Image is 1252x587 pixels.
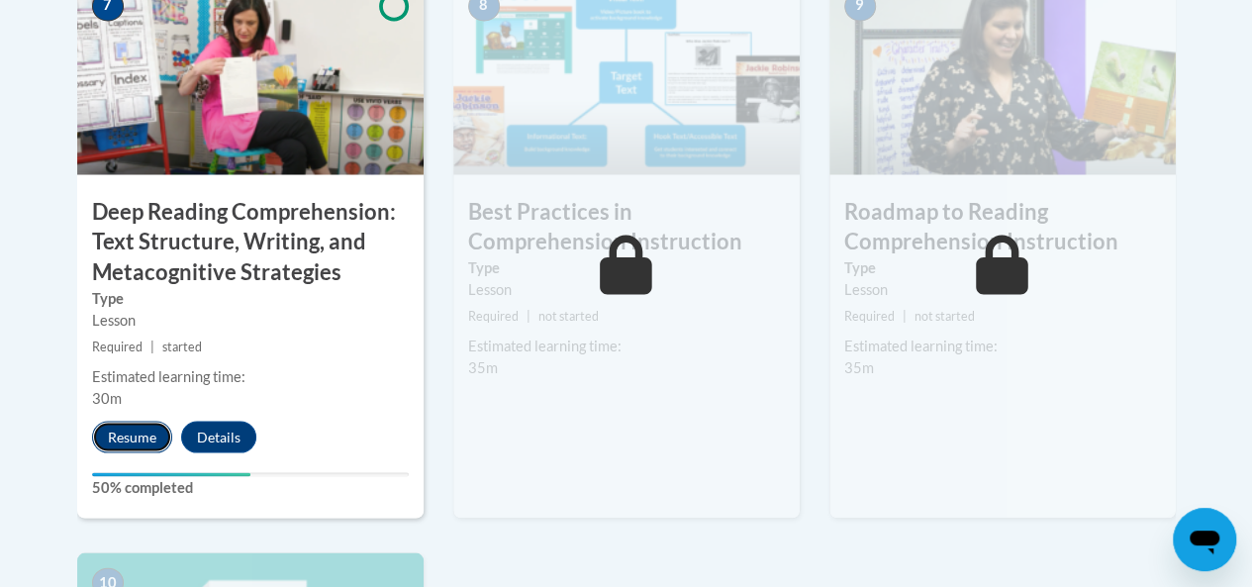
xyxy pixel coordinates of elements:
div: Estimated learning time: [844,335,1161,356]
button: Details [181,421,256,452]
span: 35m [468,358,498,375]
label: Type [844,256,1161,278]
div: Lesson [468,278,785,300]
iframe: Button to launch messaging window [1173,508,1236,571]
button: Resume [92,421,172,452]
div: Estimated learning time: [468,335,785,356]
div: Lesson [844,278,1161,300]
span: not started [915,308,975,323]
span: Required [844,308,895,323]
span: Required [468,308,519,323]
div: Estimated learning time: [92,365,409,387]
label: Type [92,287,409,309]
h3: Roadmap to Reading Comprehension Instruction [829,196,1176,257]
span: | [903,308,907,323]
div: Your progress [92,472,250,476]
span: started [162,339,202,353]
label: 50% completed [92,476,409,498]
label: Type [468,256,785,278]
span: Required [92,339,143,353]
span: | [150,339,154,353]
span: not started [538,308,599,323]
div: Lesson [92,309,409,331]
h3: Deep Reading Comprehension: Text Structure, Writing, and Metacognitive Strategies [77,196,424,287]
span: 35m [844,358,874,375]
span: | [527,308,530,323]
h3: Best Practices in Comprehension Instruction [453,196,800,257]
span: 30m [92,389,122,406]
